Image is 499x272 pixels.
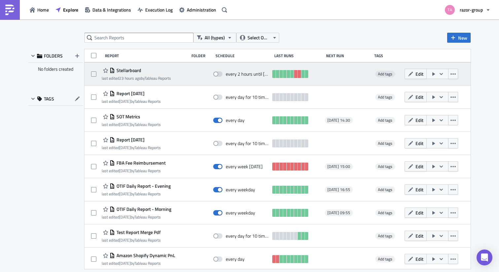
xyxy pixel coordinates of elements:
span: Add tags [378,94,392,100]
div: last edited by Tableau Reports [102,145,161,150]
time: 2025-06-09T13:17:09Z [119,168,131,174]
span: Execution Log [145,6,173,13]
button: Edit [405,208,427,218]
div: last edited by Tableau Reports [102,191,171,196]
span: Add tags [375,210,395,216]
span: Administration [187,6,216,13]
span: Edit [416,94,423,100]
span: Add tags [378,117,392,123]
span: Add tags [375,233,395,239]
div: every day [226,256,245,262]
span: Report 2025-06-24 [115,91,145,97]
button: Edit [405,231,427,241]
div: last edited by Tableau Reports [102,168,166,173]
div: No folders created [28,63,83,75]
span: [DATE] 14:30 [327,118,350,123]
span: Amazon Shopify Dynamic PnL [115,253,175,258]
button: Edit [405,161,427,172]
span: Add tags [375,256,395,262]
span: Select Owner [248,34,270,41]
div: last edited by Tableau Reports [102,238,161,243]
span: Add tags [378,186,392,193]
button: Edit [405,92,427,102]
span: Add tags [375,117,395,124]
span: Edit [416,209,423,216]
span: SOT Metrics [115,114,140,120]
button: All (types) [193,33,236,43]
button: Administration [176,5,219,15]
button: Edit [405,69,427,79]
span: Add tags [375,186,395,193]
button: Execution Log [134,5,176,15]
span: Add tags [378,140,392,146]
span: Add tags [375,94,395,100]
span: FBA Fee Reimbursement [115,160,166,166]
span: New [458,34,467,41]
div: every day for 10 times [226,94,269,100]
span: Add tags [378,163,392,170]
button: Select Owner [236,33,279,43]
time: 2025-07-10T12:23:14Z [119,121,131,128]
span: Data & Integrations [92,6,131,13]
div: Folder [191,53,212,58]
div: last edited by Tableau Reports [102,76,171,81]
time: 2025-05-19T08:47:17Z [119,191,131,197]
button: Explore [52,5,82,15]
span: razor-group [460,6,483,13]
span: Add tags [378,233,392,239]
a: Home [26,5,52,15]
span: Edit [416,255,423,262]
span: FOLDERS [44,53,63,59]
div: every weekday [226,210,255,216]
button: New [447,33,471,43]
button: razor-group [441,3,494,17]
div: Report [105,53,188,58]
input: Search Reports [84,33,193,43]
span: Explore [63,6,78,13]
div: every 2 hours until October 8, 2025 [226,71,269,77]
div: last edited by Tableau Reports [102,99,161,104]
span: Edit [416,232,423,239]
img: PushMetrics [5,5,15,15]
button: Edit [405,184,427,195]
time: 2025-05-16T05:43:37Z [119,260,131,266]
div: Schedule [216,53,271,58]
div: every day [226,117,245,123]
div: last edited by Tableau Reports [102,122,161,127]
div: Tags [374,53,402,58]
span: Edit [416,163,423,170]
time: 2025-06-06T14:57:02Z [119,144,131,151]
div: Last Runs [274,53,323,58]
div: every day for 10 times [226,233,269,239]
span: Add tags [375,71,395,77]
div: last edited by Tableau Reports [102,261,175,266]
span: Add tags [375,140,395,147]
button: Edit [405,138,427,148]
span: OTIF Daily Report - Morning [115,206,171,212]
span: Add tags [378,210,392,216]
span: Home [37,6,49,13]
span: OTIF Daily Report - Evening [115,183,171,189]
div: Next Run [326,53,371,58]
div: every day for 10 times [226,140,269,146]
span: Edit [416,117,423,124]
div: last edited by Tableau Reports [102,214,171,219]
span: Report 2025-06-06 [115,137,145,143]
span: Add tags [375,163,395,170]
time: 2025-06-24T10:08:29Z [119,98,131,104]
span: Add tags [378,71,392,77]
button: Edit [405,115,427,125]
img: Avatar [444,4,455,16]
span: All (types) [205,34,225,41]
span: [DATE] 09:55 [327,210,350,215]
time: 2025-05-21T10:47:20Z [119,214,131,220]
div: every week on Monday [226,164,263,170]
span: Edit [416,186,423,193]
button: Edit [405,254,427,264]
span: [DATE] 16:55 [327,187,350,192]
button: Data & Integrations [82,5,134,15]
